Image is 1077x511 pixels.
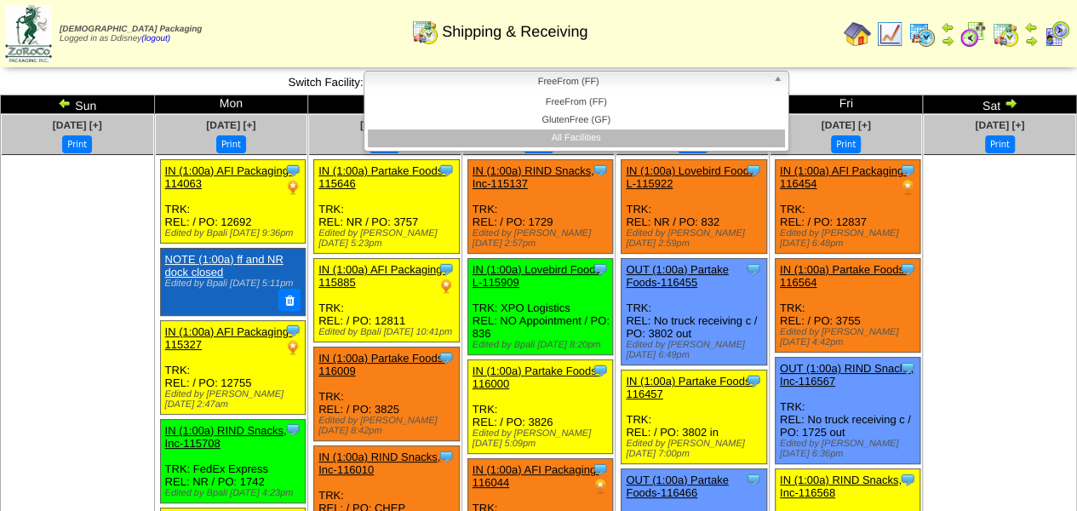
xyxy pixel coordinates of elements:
a: IN (1:00a) AFI Packaging-114063 [165,164,293,190]
img: zoroco-logo-small.webp [5,5,52,62]
a: [DATE] [+] [206,119,255,131]
div: Edited by [PERSON_NAME] [DATE] 4:42pm [780,327,919,347]
a: [DATE] [+] [822,119,871,131]
a: [DATE] [+] [360,119,410,131]
img: arrowright.gif [941,34,954,48]
img: home.gif [844,20,871,48]
img: Tooltip [438,448,455,465]
div: TRK: REL: / PO: 12692 [160,160,305,244]
a: IN (1:00a) Partake Foods-115646 [318,164,446,190]
img: PO [592,478,609,495]
button: Print [62,135,92,153]
button: Delete Note [278,289,301,311]
div: Edited by [PERSON_NAME] [DATE] 5:09pm [473,428,612,449]
a: IN (1:00a) Partake Foods-116000 [473,365,600,390]
img: Tooltip [284,322,301,339]
li: FreeFrom (FF) [368,94,785,112]
img: Tooltip [899,261,916,278]
img: Tooltip [899,359,916,376]
img: Tooltip [592,362,609,379]
img: Tooltip [745,261,762,278]
img: calendarprod.gif [908,20,936,48]
img: arrowleft.gif [1024,20,1038,34]
img: PO [899,179,916,196]
img: calendarcustomer.gif [1043,20,1070,48]
li: All Facilities [368,129,785,147]
div: Edited by [PERSON_NAME] [DATE] 7:00pm [626,439,765,459]
img: Tooltip [745,471,762,488]
div: TRK: REL: No truck receiving c / PO: 3802 out [622,259,766,365]
td: Sun [1,95,155,114]
img: Tooltip [438,349,455,366]
img: Tooltip [899,471,916,488]
a: IN (1:00a) Lovebird Foods L-115909 [473,263,601,289]
div: TRK: REL: NR / PO: 3757 [314,160,459,254]
div: Edited by [PERSON_NAME] [DATE] 2:57pm [473,228,612,249]
div: Edited by Bpali [DATE] 4:23pm [165,488,305,498]
a: (logout) [141,34,170,43]
div: TRK: REL: / PO: 3825 [314,347,459,441]
img: Tooltip [592,162,609,179]
div: TRK: XPO Logistics REL: NO Appointment / PO: 836 [467,259,612,355]
div: TRK: REL: NR / PO: 832 [622,160,766,254]
button: Print [831,135,861,153]
a: IN (1:00a) AFI Packaging-116044 [473,463,600,489]
img: calendarinout.gif [992,20,1019,48]
a: IN (1:00a) AFI Packaging-115327 [165,325,293,351]
a: IN (1:00a) Partake Foods-116457 [626,375,753,400]
a: IN (1:00a) RIND Snacks, Inc-115137 [473,164,594,190]
div: Edited by [PERSON_NAME] [DATE] 6:49pm [626,340,765,360]
a: NOTE (1:00a) ff and NR dock closed [165,253,284,278]
div: TRK: REL: / PO: 12811 [314,259,459,342]
img: Tooltip [899,162,916,179]
a: [DATE] [+] [975,119,1024,131]
div: TRK: REL: / PO: 12755 [160,320,305,414]
div: Edited by [PERSON_NAME] [DATE] 6:48pm [780,228,919,249]
div: TRK: FedEx Express REL: NR / PO: 1742 [160,419,305,502]
a: [DATE] [+] [53,119,102,131]
div: TRK: REL: / PO: 3826 [467,360,612,454]
div: TRK: REL: / PO: 3802 in [622,370,766,464]
img: Tooltip [592,461,609,478]
a: IN (1:00a) RIND Snacks, Inc-116568 [780,474,902,499]
div: Edited by [PERSON_NAME] [DATE] 6:36pm [780,439,919,459]
img: Tooltip [438,261,455,278]
span: [DEMOGRAPHIC_DATA] Packaging [60,25,202,34]
img: PO [284,179,301,196]
a: OUT (1:00a) Partake Foods-116466 [626,474,728,499]
a: IN (1:00a) AFI Packaging-115885 [318,263,446,289]
td: Sat [923,95,1077,114]
span: FreeFrom (FF) [371,72,766,92]
div: Edited by [PERSON_NAME] [DATE] 5:23pm [318,228,458,249]
a: IN (1:00a) RIND Snacks, Inc-116010 [318,451,440,476]
img: Tooltip [438,162,455,179]
span: Shipping & Receiving [442,23,587,41]
a: OUT (1:00a) Partake Foods-116455 [626,263,728,289]
a: IN (1:00a) Partake Foods-116564 [780,263,908,289]
img: arrowright.gif [1004,96,1017,110]
span: Logged in as Ddisney [60,25,202,43]
div: Edited by Bpali [DATE] 9:36pm [165,228,305,238]
div: Edited by [PERSON_NAME] [DATE] 8:42pm [318,416,458,436]
img: Tooltip [745,372,762,389]
div: Edited by Bpali [DATE] 5:11pm [165,278,300,289]
div: Edited by Bpali [DATE] 8:20pm [473,340,612,350]
td: Fri [769,95,923,114]
img: Tooltip [284,162,301,179]
div: TRK: REL: / PO: 12837 [775,160,919,254]
button: Print [216,135,246,153]
a: IN (1:00a) RIND Snacks, Inc-115708 [165,424,287,450]
a: OUT (1:00a) RIND Snacks, Inc-116567 [780,362,914,388]
img: calendarblend.gif [960,20,987,48]
a: IN (1:00a) Lovebird Foods L-115922 [626,164,754,190]
div: Edited by [PERSON_NAME] [DATE] 2:59pm [626,228,765,249]
div: Edited by [PERSON_NAME] [DATE] 2:47am [165,389,305,410]
img: arrowright.gif [1024,34,1038,48]
div: Edited by Bpali [DATE] 10:41pm [318,327,458,337]
img: Tooltip [745,162,762,179]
